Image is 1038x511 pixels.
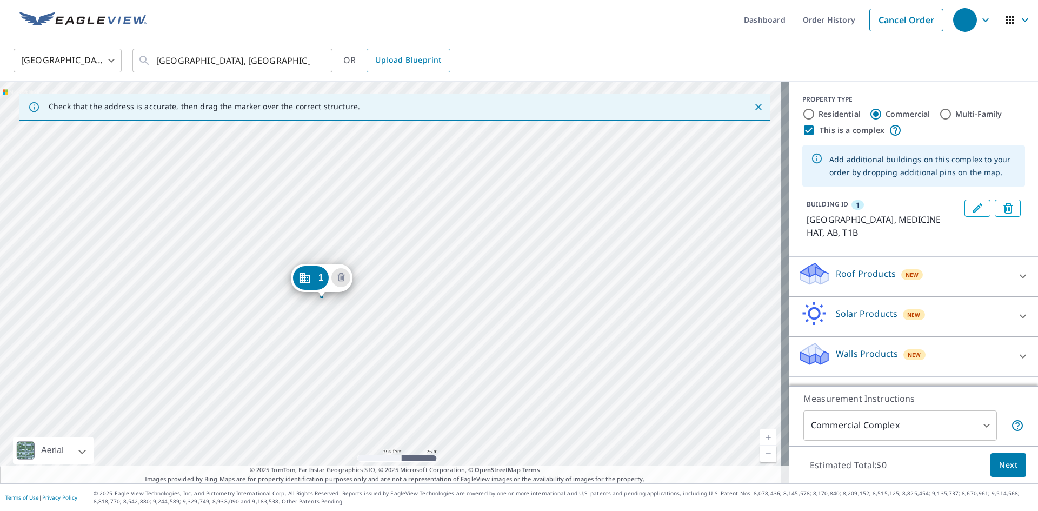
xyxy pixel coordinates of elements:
[807,200,848,209] p: BUILDING ID
[836,307,897,320] p: Solar Products
[760,429,776,446] a: Current Level 18, Zoom In
[367,49,450,72] a: Upload Blueprint
[829,149,1016,183] div: Add additional buildings on this complex to your order by dropping additional pins on the map.
[49,102,360,111] p: Check that the address is accurate, then drag the marker over the correct structure.
[801,453,895,477] p: Estimated Total: $0
[94,489,1033,506] p: © 2025 Eagle View Technologies, Inc. and Pictometry International Corp. All Rights Reserved. Repo...
[250,466,540,475] span: © 2025 TomTom, Earthstar Geographics SIO, © 2025 Microsoft Corporation, ©
[5,494,39,501] a: Terms of Use
[999,459,1017,472] span: Next
[906,270,919,279] span: New
[798,341,1029,372] div: Walls ProductsNew
[375,54,441,67] span: Upload Blueprint
[908,350,921,359] span: New
[13,437,94,464] div: Aerial
[522,466,540,474] a: Terms
[856,200,860,210] span: 1
[751,100,766,114] button: Close
[869,9,943,31] a: Cancel Order
[990,453,1026,477] button: Next
[886,109,930,120] label: Commercial
[964,200,990,217] button: Edit building 1
[156,45,310,76] input: Search by address or latitude-longitude
[836,267,896,280] p: Roof Products
[798,261,1029,292] div: Roof ProductsNew
[5,494,77,501] p: |
[836,347,898,360] p: Walls Products
[1011,419,1024,432] span: Each building may require a separate measurement report; if so, your account will be billed per r...
[19,12,147,28] img: EV Logo
[995,200,1021,217] button: Delete building 1
[343,49,450,72] div: OR
[807,213,960,239] p: [GEOGRAPHIC_DATA], MEDICINE HAT, AB, T1B
[819,109,861,120] label: Residential
[802,95,1025,104] div: PROPERTY TYPE
[42,494,77,501] a: Privacy Policy
[803,392,1024,405] p: Measurement Instructions
[475,466,520,474] a: OpenStreetMap
[798,301,1029,332] div: Solar ProductsNew
[955,109,1002,120] label: Multi-Family
[820,125,884,136] label: This is a complex
[803,410,997,441] div: Commercial Complex
[760,446,776,462] a: Current Level 18, Zoom Out
[38,437,67,464] div: Aerial
[14,45,122,76] div: [GEOGRAPHIC_DATA]
[907,310,921,319] span: New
